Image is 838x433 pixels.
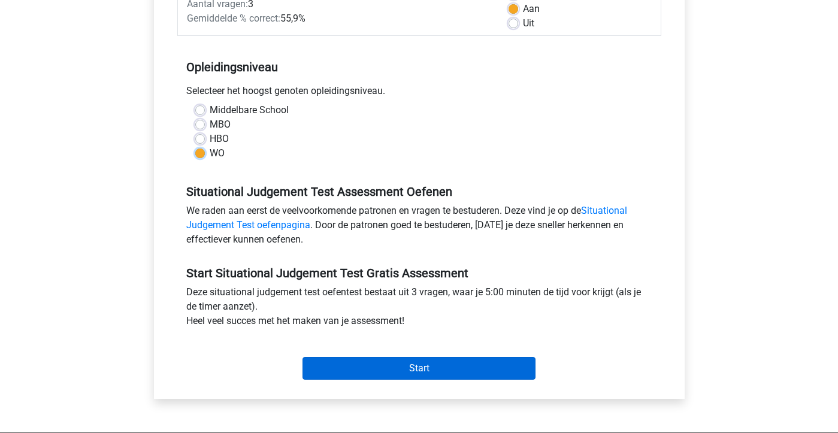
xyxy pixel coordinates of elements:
div: We raden aan eerst de veelvoorkomende patronen en vragen te bestuderen. Deze vind je op de . Door... [177,204,661,252]
label: Uit [523,16,534,31]
label: Middelbare School [210,103,289,117]
label: HBO [210,132,229,146]
div: Selecteer het hoogst genoten opleidingsniveau. [177,84,661,103]
input: Start [302,357,536,380]
div: 55,9% [178,11,500,26]
h5: Start Situational Judgement Test Gratis Assessment [186,266,652,280]
div: Deze situational judgement test oefentest bestaat uit 3 vragen, waar je 5:00 minuten de tijd voor... [177,285,661,333]
label: WO [210,146,225,161]
h5: Opleidingsniveau [186,55,652,79]
label: MBO [210,117,231,132]
h5: Situational Judgement Test Assessment Oefenen [186,184,652,199]
span: Gemiddelde % correct: [187,13,280,24]
label: Aan [523,2,540,16]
